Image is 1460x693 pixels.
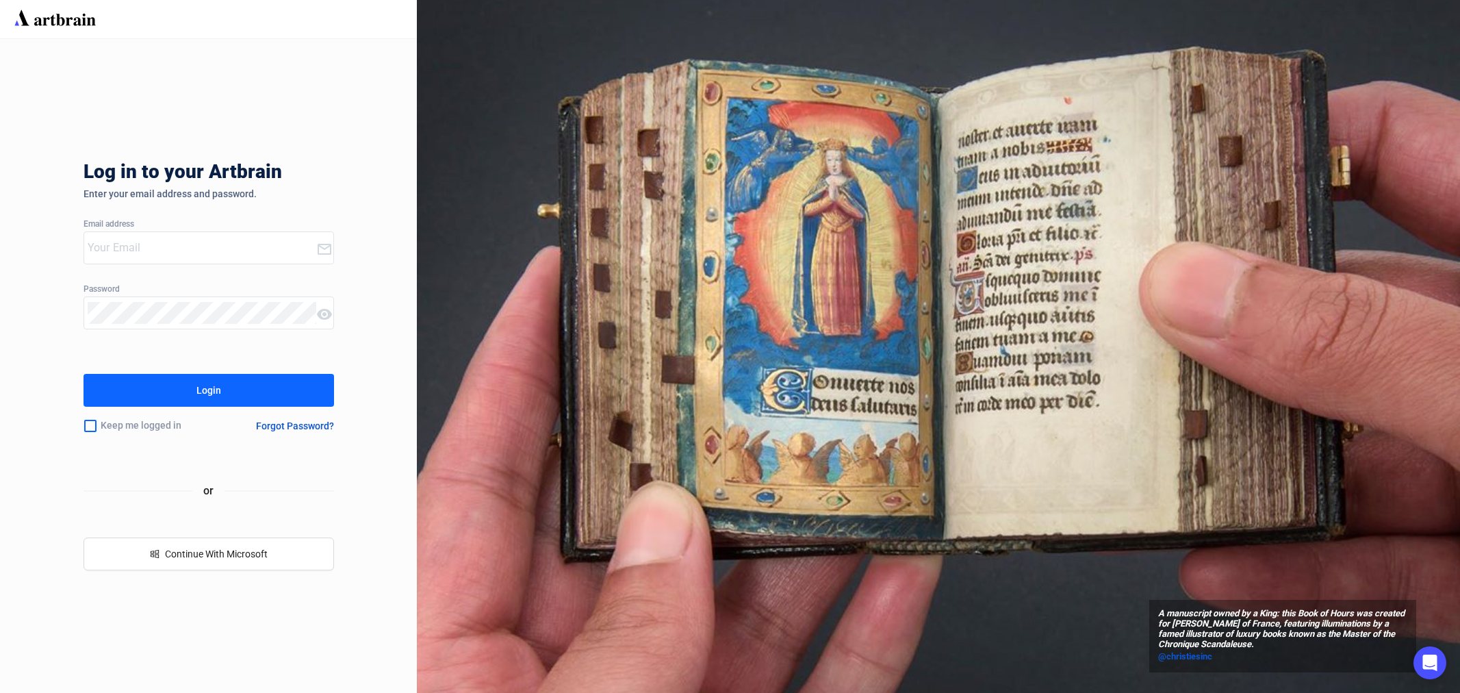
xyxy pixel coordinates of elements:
[88,237,316,259] input: Your Email
[150,549,159,559] span: windows
[84,285,334,294] div: Password
[1158,650,1407,664] a: @christiesinc
[1413,646,1446,679] div: Open Intercom Messenger
[84,412,221,440] div: Keep me logged in
[256,420,334,431] div: Forgot Password?
[1158,609,1407,650] span: A manuscript owned by a King: this Book of Hours was created for [PERSON_NAME] of France, featuri...
[84,220,334,229] div: Email address
[165,549,268,559] span: Continue With Microsoft
[84,538,334,570] button: windowsContinue With Microsoft
[192,482,225,499] span: or
[1158,651,1212,661] span: @christiesinc
[84,188,334,199] div: Enter your email address and password.
[196,379,221,401] div: Login
[84,161,494,188] div: Log in to your Artbrain
[84,374,334,407] button: Login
